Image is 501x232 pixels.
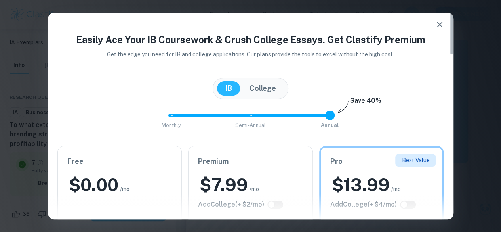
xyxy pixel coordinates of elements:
p: Get the edge you need for IB and college applications. Our plans provide the tools to excel witho... [96,50,405,59]
span: Semi-Annual [235,122,266,128]
h2: $ 7.99 [200,173,248,197]
h6: Free [67,156,172,167]
h6: Pro [330,156,433,167]
span: Monthly [162,122,181,128]
button: IB [217,81,240,96]
span: /mo [391,185,401,194]
h2: $ 13.99 [332,173,390,197]
h6: Premium [198,156,303,167]
h2: $ 0.00 [69,173,118,197]
span: Annual [321,122,339,128]
h6: Save 40% [350,96,381,109]
span: /mo [120,185,130,194]
p: Best Value [402,156,429,165]
span: /mo [250,185,259,194]
button: College [242,81,284,96]
img: subscription-arrow.svg [338,101,349,114]
h4: Easily Ace Your IB Coursework & Crush College Essays. Get Clastify Premium [57,33,444,47]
